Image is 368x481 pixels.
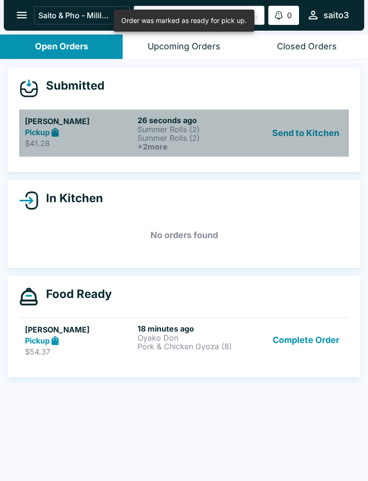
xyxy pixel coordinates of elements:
[10,3,34,27] button: open drawer
[269,324,343,357] button: Complete Order
[25,347,134,356] p: $54.37
[323,10,349,21] div: saito3
[138,333,246,342] p: Oyako Don
[287,11,292,20] p: 0
[38,191,103,206] h4: In Kitchen
[121,12,247,29] div: Order was marked as ready for pick up.
[148,41,220,52] div: Upcoming Orders
[19,318,349,363] a: [PERSON_NAME]Pickup$54.3718 minutes agoOyako DonPork & Chicken Gyoza (8)Complete Order
[38,287,112,301] h4: Food Ready
[138,134,246,142] p: Summer Rolls (2)
[25,115,134,127] h5: [PERSON_NAME]
[138,115,246,125] h6: 26 seconds ago
[25,127,50,137] strong: Pickup
[25,336,50,345] strong: Pickup
[138,125,246,134] p: Summer Rolls (2)
[38,79,104,93] h4: Submitted
[138,342,246,351] p: Pork & Chicken Gyoza (8)
[38,11,112,20] p: Saito & Pho - Mililani
[25,324,134,335] h5: [PERSON_NAME]
[34,6,130,24] button: Saito & Pho - Mililani
[138,324,246,333] h6: 18 minutes ago
[277,41,337,52] div: Closed Orders
[25,138,134,148] p: $41.28
[268,115,343,151] button: Send to Kitchen
[35,41,88,52] div: Open Orders
[303,5,353,25] button: saito3
[138,142,246,151] h6: + 2 more
[19,218,349,252] h5: No orders found
[19,109,349,157] a: [PERSON_NAME]Pickup$41.2826 seconds agoSummer Rolls (2)Summer Rolls (2)+2moreSend to Kitchen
